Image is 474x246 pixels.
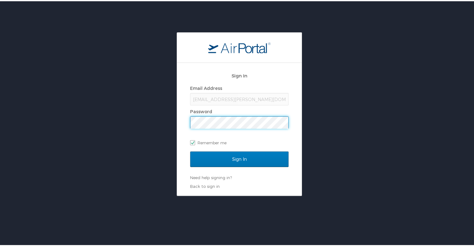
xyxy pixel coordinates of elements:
[190,108,212,113] label: Password
[190,183,220,188] a: Back to sign in
[190,84,222,90] label: Email Address
[190,71,289,78] h2: Sign In
[190,137,289,146] label: Remember me
[190,150,289,166] input: Sign In
[190,174,232,179] a: Need help signing in?
[208,41,271,52] img: logo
